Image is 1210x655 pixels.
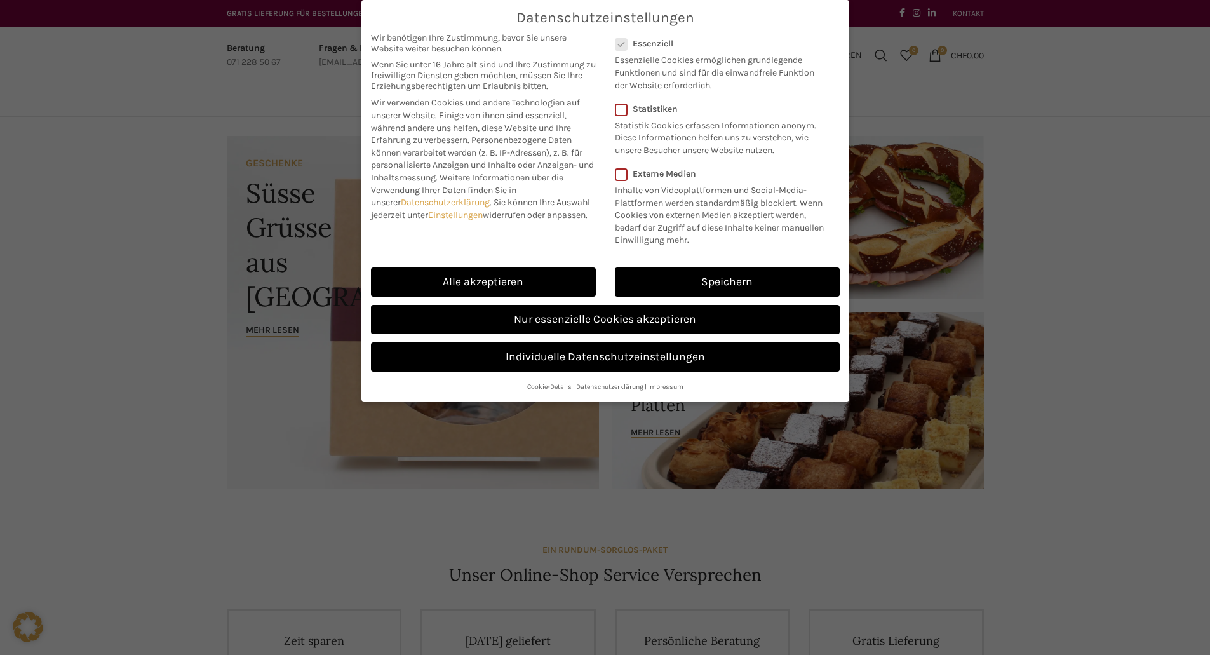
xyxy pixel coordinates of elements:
span: Sie können Ihre Auswahl jederzeit unter widerrufen oder anpassen. [371,197,590,220]
span: Wir benötigen Ihre Zustimmung, bevor Sie unsere Website weiter besuchen können. [371,32,596,54]
label: Statistiken [615,104,823,114]
a: Speichern [615,267,840,297]
a: Impressum [648,382,683,391]
a: Alle akzeptieren [371,267,596,297]
p: Statistik Cookies erfassen Informationen anonym. Diese Informationen helfen uns zu verstehen, wie... [615,114,823,157]
span: Wir verwenden Cookies und andere Technologien auf unserer Website. Einige von ihnen sind essenzie... [371,97,580,145]
a: Individuelle Datenschutzeinstellungen [371,342,840,372]
a: Einstellungen [428,210,483,220]
label: Essenziell [615,38,823,49]
p: Essenzielle Cookies ermöglichen grundlegende Funktionen und sind für die einwandfreie Funktion de... [615,49,823,91]
a: Datenschutzerklärung [401,197,490,208]
a: Cookie-Details [527,382,572,391]
span: Personenbezogene Daten können verarbeitet werden (z. B. IP-Adressen), z. B. für personalisierte A... [371,135,594,183]
span: Weitere Informationen über die Verwendung Ihrer Daten finden Sie in unserer . [371,172,563,208]
a: Datenschutzerklärung [576,382,643,391]
span: Datenschutzeinstellungen [516,10,694,26]
a: Nur essenzielle Cookies akzeptieren [371,305,840,334]
label: Externe Medien [615,168,831,179]
span: Wenn Sie unter 16 Jahre alt sind und Ihre Zustimmung zu freiwilligen Diensten geben möchten, müss... [371,59,596,91]
p: Inhalte von Videoplattformen und Social-Media-Plattformen werden standardmäßig blockiert. Wenn Co... [615,179,831,246]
